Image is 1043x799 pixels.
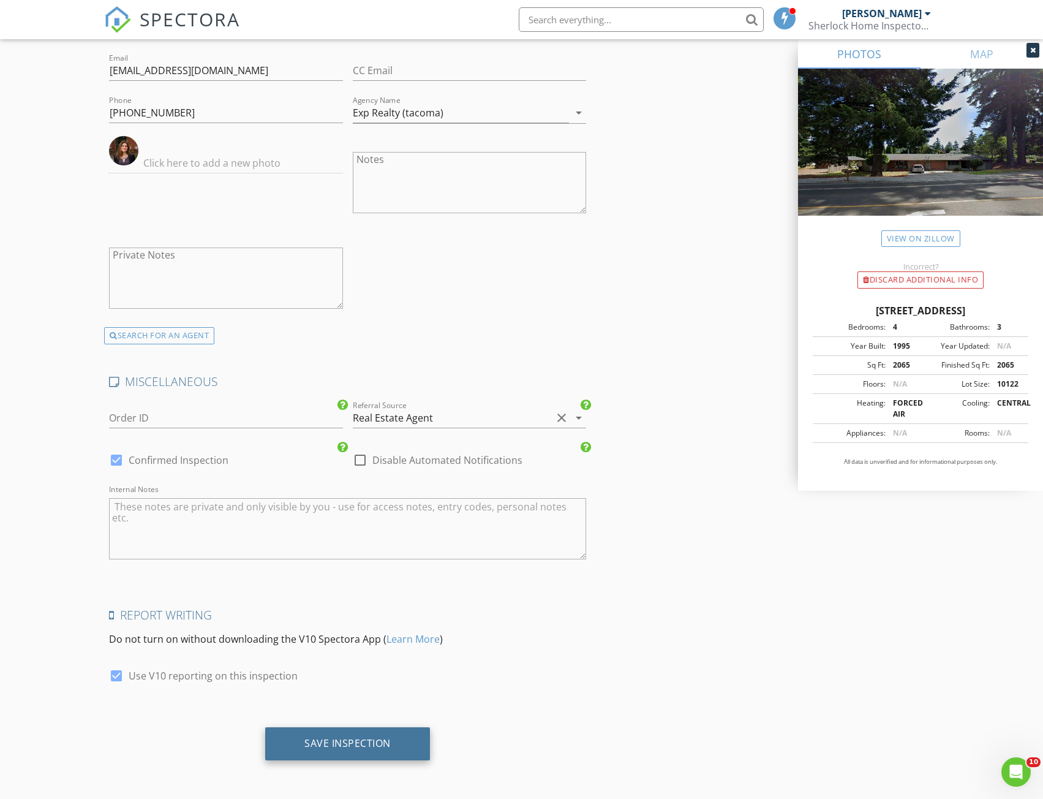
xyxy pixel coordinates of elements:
[921,39,1043,69] a: MAP
[997,341,1011,351] span: N/A
[353,152,586,213] textarea: Notes
[372,454,522,466] label: Disable Automated Notifications
[109,632,586,646] p: Do not turn on without downloading the V10 Spectora App ( )
[554,411,569,425] i: clear
[886,398,921,420] div: FORCED AIR
[798,262,1043,271] div: Incorrect?
[808,20,931,32] div: Sherlock Home Inspector LLC
[109,153,342,173] input: Click here to add a new photo
[881,230,960,247] a: View on Zillow
[921,428,990,439] div: Rooms:
[109,607,586,623] h4: Report Writing
[104,6,131,33] img: The Best Home Inspection Software - Spectora
[921,360,990,371] div: Finished Sq Ft:
[816,398,886,420] div: Heating:
[816,428,886,439] div: Appliances:
[857,271,984,289] div: Discard Additional info
[104,17,240,42] a: SPECTORA
[921,379,990,390] div: Lot Size:
[798,69,1043,245] img: streetview
[109,498,586,559] textarea: Internal Notes
[990,322,1025,333] div: 3
[353,412,433,423] div: Real Estate Agent
[886,322,921,333] div: 4
[798,39,921,69] a: PHOTOS
[990,360,1025,371] div: 2065
[1026,757,1041,767] span: 10
[129,670,298,682] label: Use V10 reporting on this inspection
[886,341,921,352] div: 1995
[813,458,1028,466] p: All data is unverified and for informational purposes only.
[816,322,886,333] div: Bedrooms:
[519,7,764,32] input: Search everything...
[304,737,391,749] div: Save Inspection
[990,398,1025,420] div: CENTRAL
[997,428,1011,438] span: N/A
[140,6,240,32] span: SPECTORA
[921,398,990,420] div: Cooling:
[813,303,1028,318] div: [STREET_ADDRESS]
[893,379,907,389] span: N/A
[1001,757,1031,787] iframe: Intercom live chat
[104,327,214,344] div: SEARCH FOR AN AGENT
[386,632,440,646] a: Learn More
[816,341,886,352] div: Year Built:
[109,374,586,390] h4: MISCELLANEOUS
[886,360,921,371] div: 2065
[571,105,586,120] i: arrow_drop_down
[921,322,990,333] div: Bathrooms:
[571,411,586,425] i: arrow_drop_down
[893,428,907,438] span: N/A
[842,7,922,20] div: [PERSON_NAME]
[816,379,886,390] div: Floors:
[816,360,886,371] div: Sq Ft:
[921,341,990,352] div: Year Updated:
[129,454,228,466] label: Confirmed Inspection
[109,136,138,165] img: jpeg
[990,379,1025,390] div: 10122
